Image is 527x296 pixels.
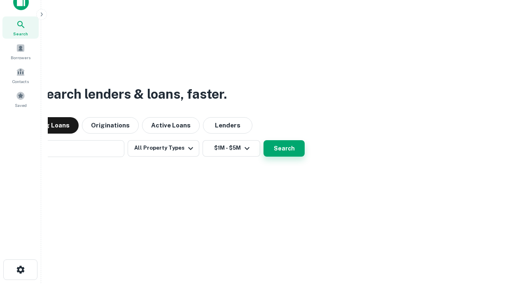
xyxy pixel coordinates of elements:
[2,16,39,39] a: Search
[11,54,30,61] span: Borrowers
[2,40,39,62] a: Borrowers
[82,117,139,134] button: Originations
[15,102,27,109] span: Saved
[486,230,527,270] iframe: Chat Widget
[203,117,252,134] button: Lenders
[203,140,260,157] button: $1M - $5M
[2,88,39,110] a: Saved
[2,64,39,86] a: Contacts
[128,140,199,157] button: All Property Types
[37,84,227,104] h3: Search lenders & loans, faster.
[13,30,28,37] span: Search
[263,140,305,157] button: Search
[12,78,29,85] span: Contacts
[142,117,200,134] button: Active Loans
